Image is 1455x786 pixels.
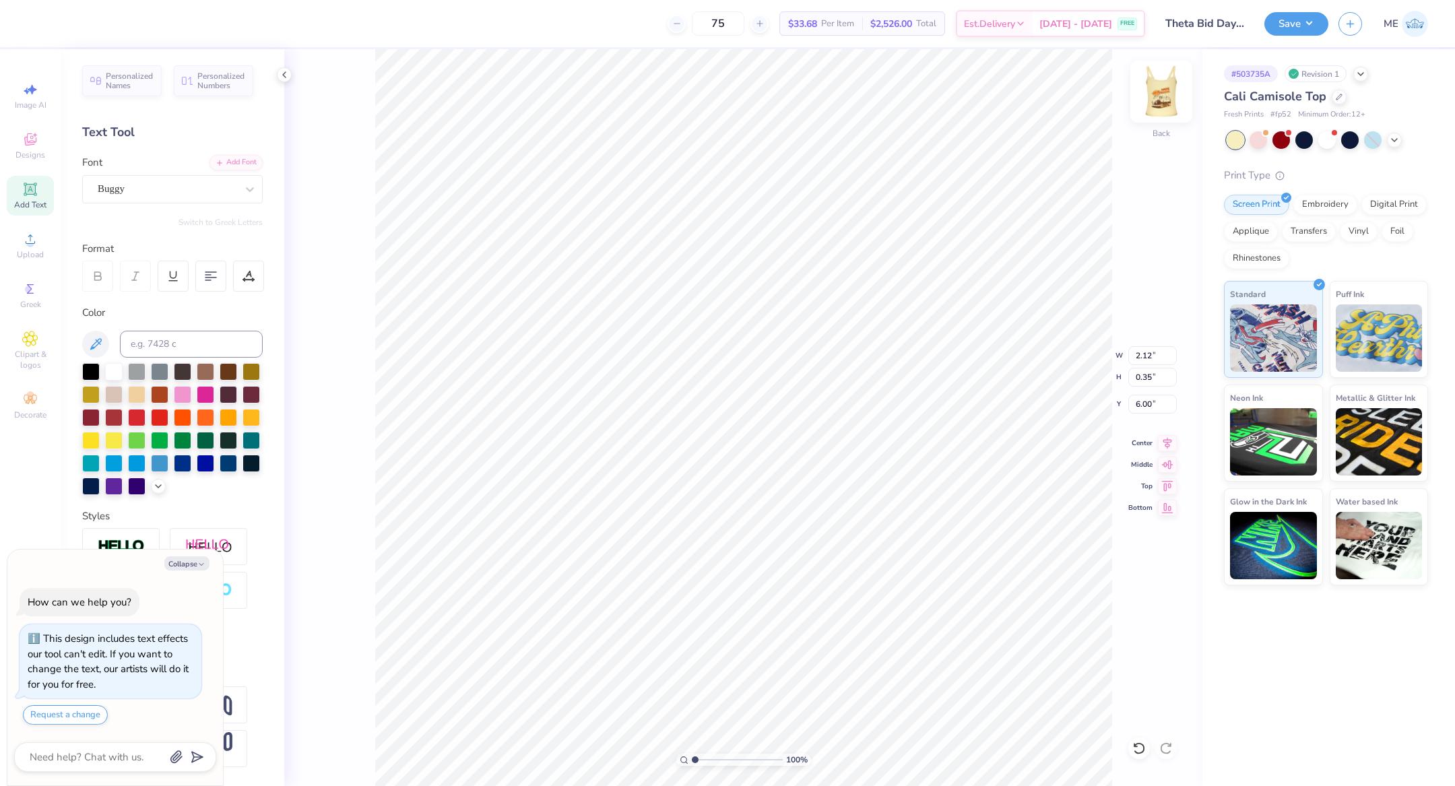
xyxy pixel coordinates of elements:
span: Metallic & Glitter Ink [1336,391,1415,405]
span: Glow in the Dark Ink [1230,494,1307,509]
span: # fp52 [1270,109,1291,121]
img: Maria Espena [1402,11,1428,37]
div: Back [1153,127,1170,139]
div: Transfers [1282,222,1336,242]
div: # 503735A [1224,65,1278,82]
span: FREE [1120,19,1134,28]
span: 100 % [786,754,808,766]
div: Print Type [1224,168,1428,183]
span: Minimum Order: 12 + [1298,109,1365,121]
div: How can we help you? [28,595,131,609]
input: – – [692,11,744,36]
div: Add Font [209,155,263,170]
img: Metallic & Glitter Ink [1336,408,1423,476]
span: Standard [1230,287,1266,301]
div: Digital Print [1361,195,1427,215]
div: Applique [1224,222,1278,242]
span: Center [1128,438,1153,448]
div: Embroidery [1293,195,1357,215]
span: Est. Delivery [964,17,1015,31]
span: Personalized Numbers [197,71,245,90]
span: $33.68 [788,17,817,31]
button: Switch to Greek Letters [179,217,263,228]
span: Top [1128,482,1153,491]
img: Water based Ink [1336,512,1423,579]
span: Bottom [1128,503,1153,513]
input: e.g. 7428 c [120,331,263,358]
span: Add Text [14,199,46,210]
span: Total [916,17,936,31]
button: Save [1264,12,1328,36]
span: Designs [15,150,45,160]
div: Color [82,305,263,321]
div: Vinyl [1340,222,1378,242]
span: ME [1384,16,1398,32]
span: Cali Camisole Top [1224,88,1326,104]
img: Glow in the Dark Ink [1230,512,1317,579]
div: Revision 1 [1285,65,1347,82]
div: Foil [1382,222,1413,242]
img: Stroke [98,539,145,554]
span: Image AI [15,100,46,110]
img: Puff Ink [1336,304,1423,372]
img: Standard [1230,304,1317,372]
span: Neon Ink [1230,391,1263,405]
button: Request a change [23,705,108,725]
div: Rhinestones [1224,249,1289,269]
div: Format [82,241,264,257]
span: Per Item [821,17,854,31]
a: ME [1384,11,1428,37]
div: Text Tool [82,123,263,141]
span: Decorate [14,410,46,420]
img: Back [1134,65,1188,119]
span: Puff Ink [1336,287,1364,301]
span: Greek [20,299,41,310]
span: Middle [1128,460,1153,469]
div: Styles [82,509,263,524]
span: Personalized Names [106,71,154,90]
div: Screen Print [1224,195,1289,215]
button: Collapse [164,556,209,570]
img: Shadow [185,538,232,555]
span: Water based Ink [1336,494,1398,509]
div: This design includes text effects our tool can't edit. If you want to change the text, our artist... [28,632,189,691]
input: Untitled Design [1155,10,1254,37]
span: [DATE] - [DATE] [1039,17,1112,31]
span: Clipart & logos [7,349,54,370]
label: Font [82,155,102,170]
span: $2,526.00 [870,17,912,31]
span: Upload [17,249,44,260]
img: Neon Ink [1230,408,1317,476]
span: Fresh Prints [1224,109,1264,121]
